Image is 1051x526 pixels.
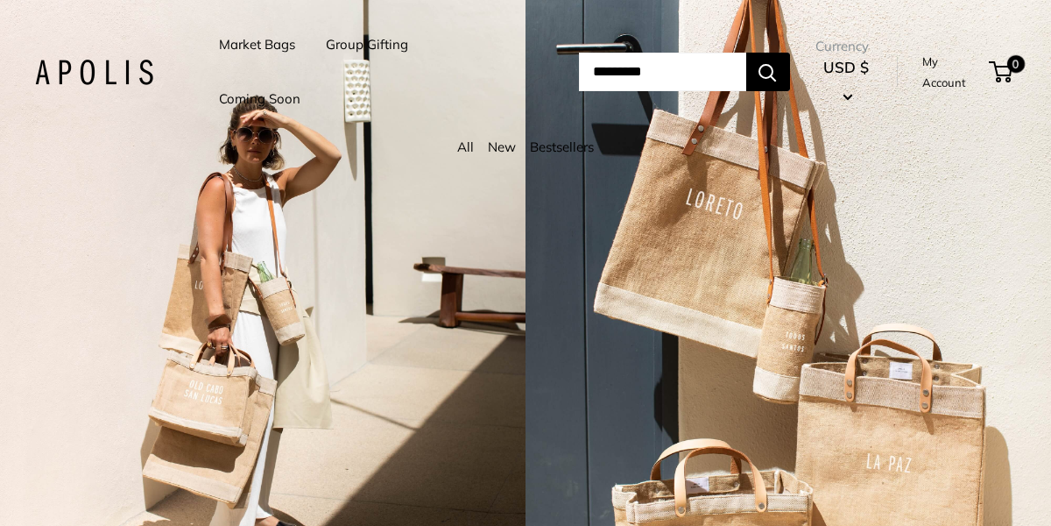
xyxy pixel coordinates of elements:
[457,139,474,155] a: All
[815,34,878,59] span: Currency
[1007,55,1025,73] span: 0
[219,32,295,57] a: Market Bags
[815,53,878,110] button: USD $
[219,87,300,111] a: Coming Soon
[922,51,983,94] a: My Account
[823,58,869,76] span: USD $
[530,139,594,155] a: Bestsellers
[746,53,790,91] button: Search
[35,60,153,85] img: Apolis
[326,32,408,57] a: Group Gifting
[991,61,1012,82] a: 0
[488,139,516,155] a: New
[579,53,746,91] input: Search...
